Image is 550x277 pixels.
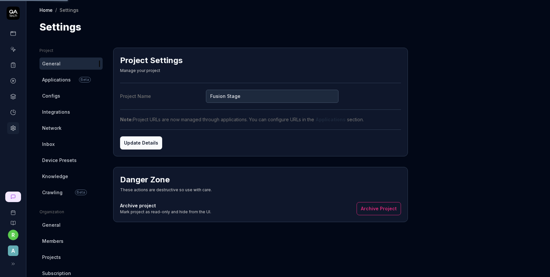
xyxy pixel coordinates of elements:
a: Device Presets [39,154,103,166]
div: Organization [39,209,103,215]
strong: Note: [120,117,133,122]
a: Documentation [3,215,23,226]
a: General [39,58,103,70]
a: Home [39,7,53,13]
a: Book a call with us [3,205,23,215]
a: Members [39,235,103,247]
a: Projects [39,251,103,263]
a: Applications [315,117,346,122]
button: A [3,240,23,257]
button: r [8,230,18,240]
span: General [42,221,61,228]
span: Configs [42,92,60,99]
span: Beta [79,77,91,82]
span: Beta [75,190,87,195]
div: Mark project as read-only and hide from the UI. [120,209,211,215]
div: / [55,7,57,13]
span: Crawling [42,189,63,196]
span: Inbox [42,141,55,148]
span: Subscription [42,270,71,277]
a: Configs [39,90,103,102]
a: CrawlingBeta [39,186,103,198]
button: Update Details [120,136,162,150]
div: Project [39,48,103,54]
a: General [39,219,103,231]
div: Project URLs are now managed through applications. You can configure URLs in the section. [120,116,401,123]
div: Project Name [120,93,206,100]
span: Projects [42,254,61,261]
span: Applications [42,76,71,83]
span: General [42,60,61,67]
span: Network [42,125,62,131]
div: These actions are destructive so use with care. [120,187,212,193]
span: Members [42,238,63,244]
span: Device Presets [42,157,77,164]
span: Integrations [42,108,70,115]
a: New conversation [5,192,21,202]
h1: Settings [39,20,81,35]
div: Manage your project [120,68,183,74]
button: Archive Project [357,202,401,215]
a: Inbox [39,138,103,150]
a: Integrations [39,106,103,118]
span: A [8,245,18,256]
span: Knowledge [42,173,68,180]
a: ApplicationsBeta [39,74,103,86]
h2: Project Settings [120,55,183,66]
a: Network [39,122,103,134]
h2: Danger Zone [120,174,212,186]
a: Knowledge [39,170,103,182]
div: Settings [60,7,79,13]
input: Project Name [206,90,338,103]
h4: Archive project [120,202,211,209]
